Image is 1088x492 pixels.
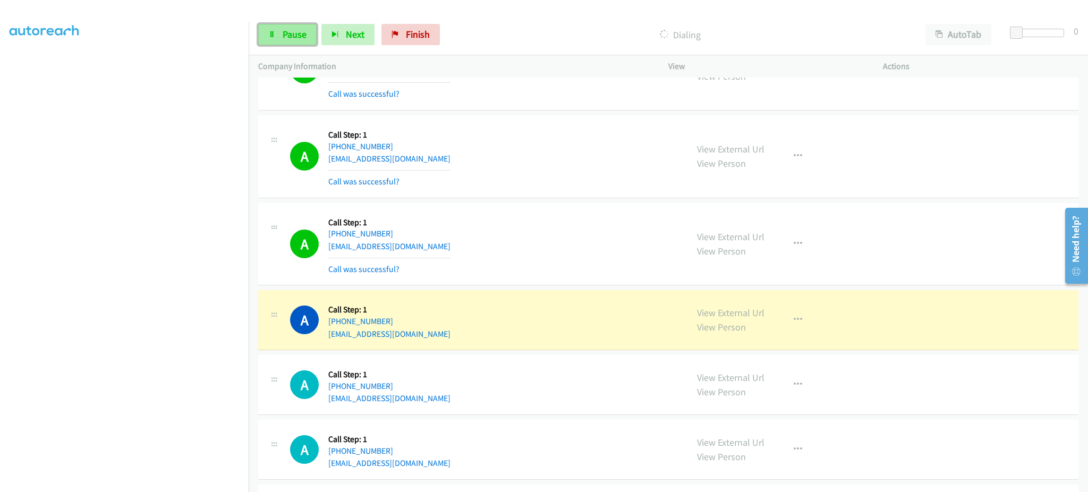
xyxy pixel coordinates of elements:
h5: Call Step: 1 [328,434,450,445]
a: [PHONE_NUMBER] [328,381,393,391]
a: [PHONE_NUMBER] [328,141,393,151]
a: Call was successful? [328,176,399,186]
a: View External Url [697,231,764,243]
h1: A [290,306,319,334]
button: AutoTab [925,24,991,45]
a: [PHONE_NUMBER] [328,446,393,456]
a: View Person [697,321,746,333]
a: View External Url [697,307,764,319]
h5: Call Step: 1 [328,369,450,380]
a: Call was successful? [328,264,399,274]
a: Finish [381,24,440,45]
a: Pause [258,24,317,45]
a: View External Url [697,371,764,384]
a: [PHONE_NUMBER] [328,316,393,326]
a: [PHONE_NUMBER] [328,228,393,239]
a: [EMAIL_ADDRESS][DOMAIN_NAME] [328,154,450,164]
span: Finish [406,28,430,40]
p: View [668,60,864,73]
button: Next [321,24,375,45]
p: Actions [883,60,1078,73]
div: 0 [1074,24,1078,38]
h1: A [290,370,319,399]
span: Next [346,28,364,40]
span: Pause [283,28,307,40]
a: View Person [697,70,746,82]
h1: A [290,142,319,171]
iframe: Resource Center [1058,203,1088,288]
a: Call was successful? [328,89,399,99]
a: [EMAIL_ADDRESS][DOMAIN_NAME] [328,241,450,251]
a: View Person [697,451,746,463]
h5: Call Step: 1 [328,130,450,140]
div: The call is yet to be attempted [290,370,319,399]
p: Dialing [454,28,906,42]
h5: Call Step: 1 [328,217,450,228]
h5: Call Step: 1 [328,304,450,315]
a: View External Url [697,436,764,448]
a: View External Url [697,143,764,155]
div: Delay between calls (in seconds) [1015,29,1064,37]
a: View Person [697,386,746,398]
a: View Person [697,157,746,169]
h1: A [290,435,319,464]
a: [EMAIL_ADDRESS][DOMAIN_NAME] [328,458,450,468]
p: Company Information [258,60,649,73]
a: [EMAIL_ADDRESS][DOMAIN_NAME] [328,329,450,339]
h1: A [290,230,319,258]
a: [EMAIL_ADDRESS][DOMAIN_NAME] [328,393,450,403]
a: View Person [697,245,746,257]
